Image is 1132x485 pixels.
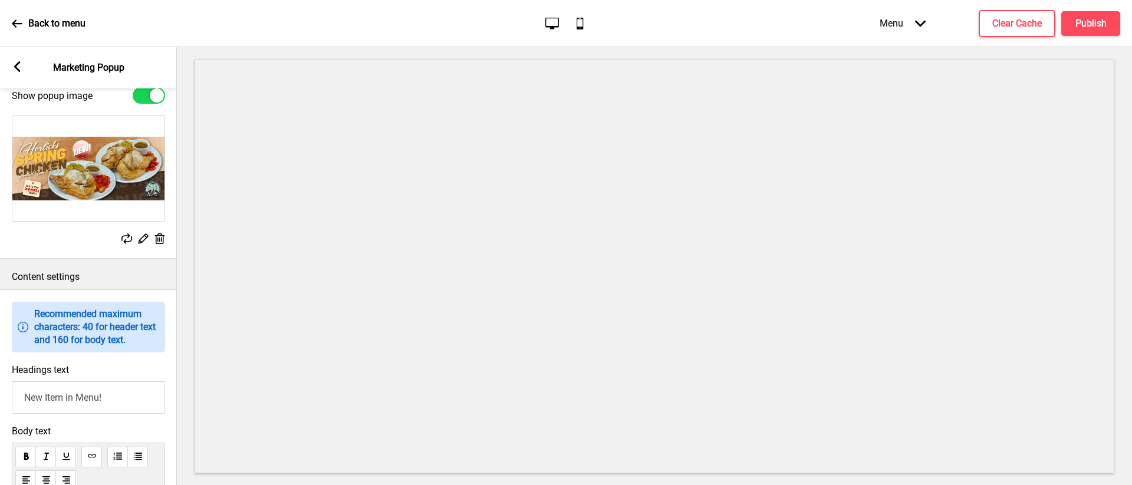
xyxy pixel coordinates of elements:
[12,270,165,283] p: Content settings
[12,8,85,39] a: Back to menu
[12,90,93,101] label: Show popup image
[12,116,164,221] img: Image
[992,17,1042,30] h4: Clear Cache
[1061,11,1120,36] button: Publish
[81,447,102,467] button: link
[1075,17,1107,30] h4: Publish
[28,17,85,30] p: Back to menu
[107,447,128,467] button: orderedList
[12,364,69,375] label: Headings text
[15,447,36,467] button: bold
[55,447,76,467] button: underline
[12,425,165,437] span: Body text
[53,61,124,74] p: Marketing Popup
[979,10,1055,37] button: Clear Cache
[127,447,148,467] button: unorderedList
[868,6,937,41] div: Menu
[34,308,159,347] p: Recommended maximum characters: 40 for header text and 160 for body text.
[35,447,56,467] button: italic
